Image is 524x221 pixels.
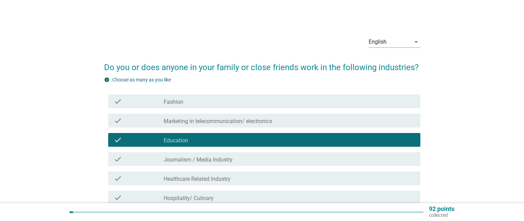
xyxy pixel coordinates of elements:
label: Hospitality/ Culinary [164,195,214,202]
label: Education [164,137,188,144]
i: check [114,155,122,163]
p: collected [429,212,454,218]
label: Fashion [164,99,183,106]
i: check [114,174,122,183]
i: check [114,117,122,125]
div: English [369,39,387,45]
i: check [114,194,122,202]
h2: Do you or does anyone in your family or close friends work in the following industries? [104,54,420,74]
label: Marketing in telecommunication/ electronics [164,118,272,125]
i: info [104,77,110,82]
i: arrow_drop_down [412,38,420,46]
label: Choose as many as you like [112,77,171,82]
label: Journalism / Media Industry [164,156,233,163]
i: check [114,136,122,144]
label: Healthcare Related Industry [164,176,230,183]
i: check [114,97,122,106]
p: 92 points [429,206,454,212]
